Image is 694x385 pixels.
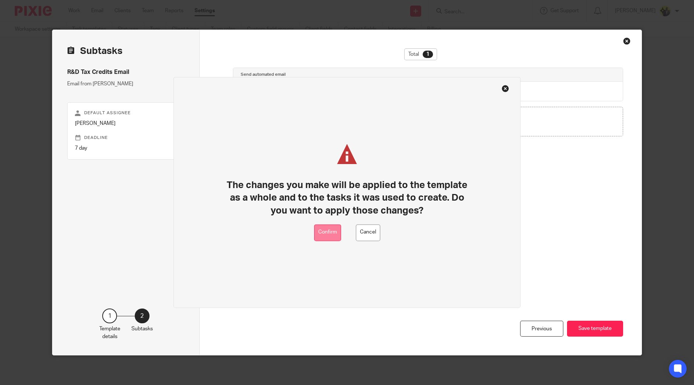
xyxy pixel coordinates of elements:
[75,120,177,127] p: [PERSON_NAME]
[75,144,177,152] p: 7 day
[404,48,437,60] div: Total
[67,68,185,76] h4: R&D Tax Credits Email
[75,135,177,141] p: Deadline
[423,51,433,58] div: 1
[623,37,631,45] div: Close this dialog window
[102,309,117,323] div: 1
[520,321,563,337] div: Previous
[567,321,623,337] button: Save template
[135,309,150,323] div: 2
[356,224,380,241] button: Cancel
[75,110,177,116] p: Default assignee
[226,179,468,217] h1: The changes you make will be applied to the template as a whole and to the tasks it was used to c...
[67,80,185,88] p: Email from [PERSON_NAME]
[241,72,286,78] h4: Send automated email
[99,325,120,340] p: Template details
[67,45,123,57] h2: Subtasks
[314,224,341,241] button: Confirm
[131,325,153,333] p: Subtasks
